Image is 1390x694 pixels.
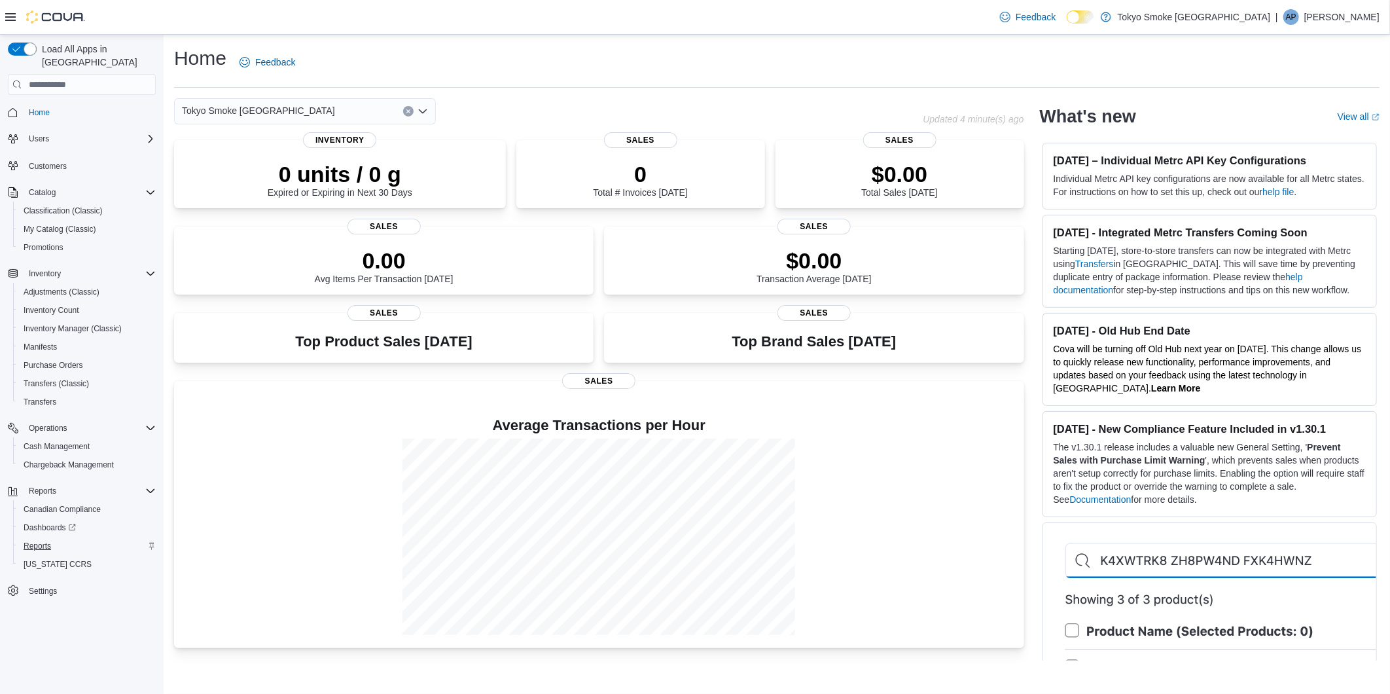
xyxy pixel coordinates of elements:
[24,158,72,174] a: Customers
[24,522,76,533] span: Dashboards
[18,439,95,454] a: Cash Management
[24,559,92,570] span: [US_STATE] CCRS
[24,131,54,147] button: Users
[185,418,1014,433] h4: Average Transactions per Hour
[29,423,67,433] span: Operations
[29,486,56,496] span: Reports
[255,56,295,69] span: Feedback
[24,460,114,470] span: Chargeback Management
[777,305,851,321] span: Sales
[174,45,226,71] h1: Home
[268,161,412,198] div: Expired or Expiring in Next 30 Days
[347,305,421,321] span: Sales
[604,132,677,148] span: Sales
[1054,422,1366,435] h3: [DATE] - New Compliance Feature Included in v1.30.1
[18,538,56,554] a: Reports
[13,537,161,555] button: Reports
[13,356,161,374] button: Purchase Orders
[1040,106,1136,127] h2: What's new
[777,219,851,234] span: Sales
[268,161,412,187] p: 0 units / 0 g
[18,284,156,300] span: Adjustments (Classic)
[593,161,687,187] p: 0
[1054,441,1366,506] p: The v1.30.1 release includes a valuable new General Setting, ' ', which prevents sales when produ...
[24,157,156,173] span: Customers
[24,583,62,599] a: Settings
[24,323,122,334] span: Inventory Manager (Classic)
[18,221,156,237] span: My Catalog (Classic)
[26,10,85,24] img: Cova
[18,557,97,572] a: [US_STATE] CCRS
[13,283,161,301] button: Adjustments (Classic)
[3,156,161,175] button: Customers
[37,43,156,69] span: Load All Apps in [GEOGRAPHIC_DATA]
[13,338,161,356] button: Manifests
[24,360,83,371] span: Purchase Orders
[18,302,84,318] a: Inventory Count
[1054,344,1362,393] span: Cova will be turning off Old Hub next year on [DATE]. This change allows us to quickly release ne...
[347,219,421,234] span: Sales
[757,247,872,274] p: $0.00
[1054,324,1366,337] h3: [DATE] - Old Hub End Date
[24,105,55,120] a: Home
[1372,113,1380,121] svg: External link
[1054,226,1366,239] h3: [DATE] - Integrated Metrc Transfers Coming Soon
[13,393,161,411] button: Transfers
[13,456,161,474] button: Chargeback Management
[182,103,335,119] span: Tokyo Smoke [GEOGRAPHIC_DATA]
[24,342,57,352] span: Manifests
[29,134,49,144] span: Users
[1304,9,1380,25] p: [PERSON_NAME]
[1338,111,1380,122] a: View allExternal link
[18,203,108,219] a: Classification (Classic)
[13,202,161,220] button: Classification (Classic)
[757,247,872,284] div: Transaction Average [DATE]
[1054,272,1303,295] a: help documentation
[18,457,156,473] span: Chargeback Management
[861,161,937,198] div: Total Sales [DATE]
[18,321,156,337] span: Inventory Manager (Classic)
[18,221,101,237] a: My Catalog (Classic)
[923,114,1024,124] p: Updated 4 minute(s) ago
[18,357,156,373] span: Purchase Orders
[1151,383,1200,393] a: Learn More
[29,268,61,279] span: Inventory
[18,203,156,219] span: Classification (Classic)
[593,161,687,198] div: Total # Invoices [DATE]
[1054,442,1341,466] strong: Prevent Sales with Purchase Limit Warning
[863,132,936,148] span: Sales
[1275,9,1278,25] p: |
[24,224,96,234] span: My Catalog (Classic)
[24,420,73,436] button: Operations
[24,131,156,147] span: Users
[24,504,101,515] span: Canadian Compliance
[24,583,156,599] span: Settings
[3,419,161,437] button: Operations
[13,374,161,393] button: Transfers (Classic)
[13,301,161,320] button: Inventory Count
[24,483,62,499] button: Reports
[3,130,161,148] button: Users
[861,161,937,187] p: $0.00
[24,266,156,282] span: Inventory
[24,305,79,316] span: Inventory Count
[315,247,454,284] div: Avg Items Per Transaction [DATE]
[995,4,1061,30] a: Feedback
[29,107,50,118] span: Home
[18,502,156,517] span: Canadian Compliance
[18,394,62,410] a: Transfers
[18,357,88,373] a: Purchase Orders
[3,482,161,500] button: Reports
[1118,9,1271,25] p: Tokyo Smoke [GEOGRAPHIC_DATA]
[3,183,161,202] button: Catalog
[1286,9,1296,25] span: AP
[29,586,57,596] span: Settings
[295,334,472,350] h3: Top Product Sales [DATE]
[562,373,635,389] span: Sales
[18,520,156,536] span: Dashboards
[1067,10,1094,24] input: Dark Mode
[18,339,62,355] a: Manifests
[1070,494,1132,505] a: Documentation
